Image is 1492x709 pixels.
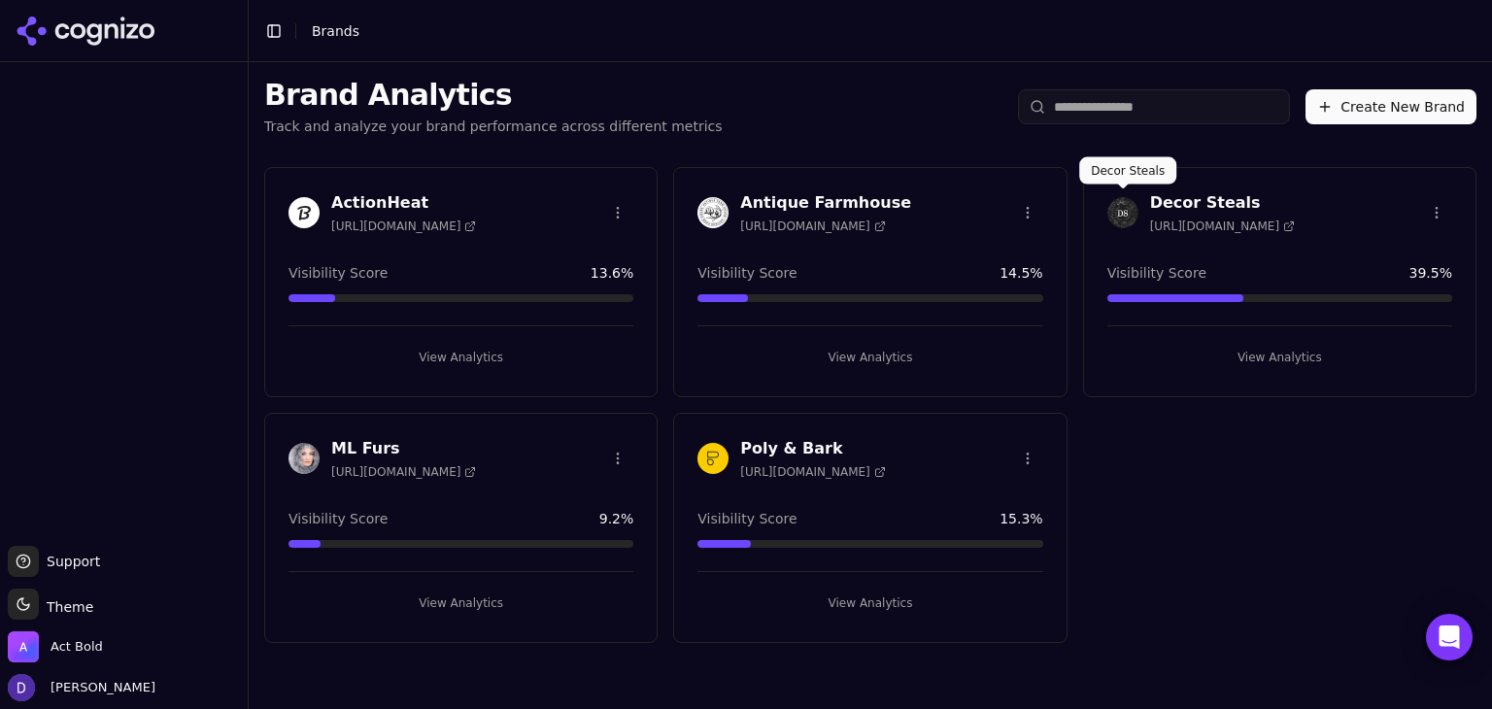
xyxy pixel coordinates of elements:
span: Visibility Score [288,263,388,283]
span: Visibility Score [697,509,797,528]
div: Open Intercom Messenger [1426,614,1473,660]
span: Visibility Score [697,263,797,283]
h3: ML Furs [331,437,476,460]
span: [URL][DOMAIN_NAME] [1150,219,1295,234]
button: View Analytics [288,588,633,619]
span: 39.5 % [1409,263,1452,283]
img: Decor Steals [1107,197,1138,228]
nav: breadcrumb [312,21,359,41]
img: Poly & Bark [697,443,729,474]
span: [URL][DOMAIN_NAME] [740,464,885,480]
img: Act Bold [8,631,39,662]
span: 9.2 % [599,509,634,528]
button: Open organization switcher [8,631,103,662]
img: David White [8,674,35,701]
img: Antique Farmhouse [697,197,729,228]
button: View Analytics [288,342,633,373]
h3: Decor Steals [1150,191,1295,215]
span: Visibility Score [1107,263,1206,283]
p: Decor Steals [1091,163,1165,179]
img: ML Furs [288,443,320,474]
h3: Antique Farmhouse [740,191,911,215]
span: Support [39,552,100,571]
h1: Brand Analytics [264,78,723,113]
button: Open user button [8,674,155,701]
span: [URL][DOMAIN_NAME] [331,464,476,480]
span: [URL][DOMAIN_NAME] [331,219,476,234]
span: Theme [39,599,93,615]
button: View Analytics [1107,342,1452,373]
span: Act Bold [51,638,103,656]
img: ActionHeat [288,197,320,228]
button: View Analytics [697,342,1042,373]
span: 13.6 % [591,263,633,283]
button: View Analytics [697,588,1042,619]
button: Create New Brand [1305,89,1476,124]
span: Visibility Score [288,509,388,528]
h3: ActionHeat [331,191,476,215]
span: [PERSON_NAME] [43,679,155,696]
span: Brands [312,23,359,39]
h3: Poly & Bark [740,437,885,460]
p: Track and analyze your brand performance across different metrics [264,117,723,136]
span: 15.3 % [1000,509,1042,528]
span: 14.5 % [1000,263,1042,283]
span: [URL][DOMAIN_NAME] [740,219,885,234]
